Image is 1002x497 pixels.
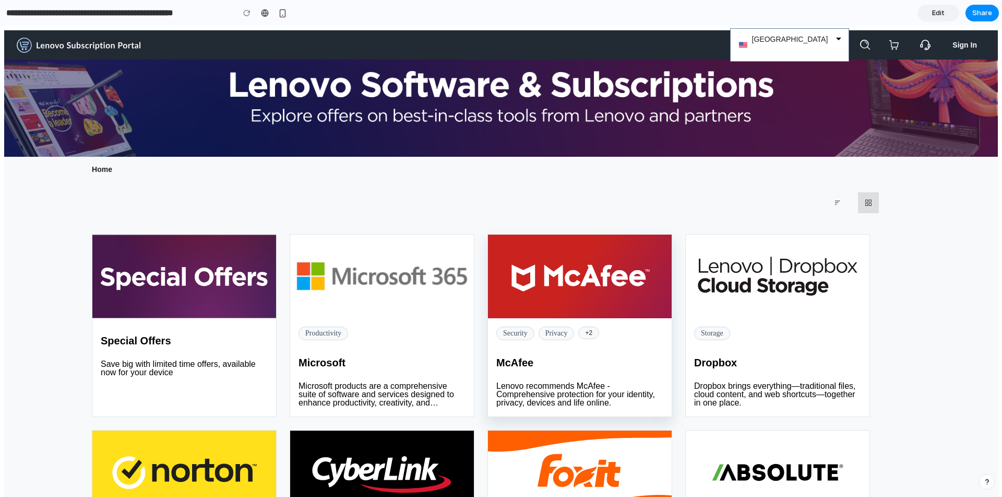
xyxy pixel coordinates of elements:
svg-icon: icon-shop-cart-icon [888,13,900,25]
div: Lenovo recommends McAfee - Comprehensive protection for your identity, privacy, devices and life ... [496,356,663,381]
img: Absolute Security logo [686,404,869,488]
button: List View [827,166,848,187]
svg-icon: icon-caret-16-icon [834,8,843,17]
h2: Special Offers [101,300,268,325]
img: Microsoft logo [290,209,474,292]
h2: Dropbox [694,322,861,347]
div: Special Offers [92,208,277,391]
span: Share [972,8,992,18]
button: Gallery View [858,166,879,187]
div: Home [92,138,112,148]
svg-icon: icon-sort-icon [833,172,841,181]
div: Dropbox brings everything—traditional files, cloud content, and web shortcuts—together in one place. [694,356,861,381]
button: View More Tags [578,300,599,313]
button: Share [965,5,999,21]
div: Country Dropdown [730,2,850,36]
img: CyberLink logo [290,404,474,488]
span: Sign In [952,13,977,25]
span: Security [503,303,528,311]
h2: McAfee [496,322,663,347]
img: Norton logo [92,404,276,488]
span: Privacy [545,303,568,311]
h2: Microsoft [299,322,466,347]
img: Lenovo Subscription Portal [17,11,143,27]
nav: Breadcrumbs [92,131,459,156]
svg-icon: icon-support-icon [919,13,932,25]
svg-icon: icon-search-icon [859,13,872,25]
span: Edit [932,8,945,18]
span: Storage [701,303,723,311]
div: Microsoft [290,208,474,391]
a: Edit [917,5,959,21]
svg-icon: icon-us-icon [739,15,747,23]
div: Dropbox [685,208,870,391]
div: Microsoft products are a comprehensive suite of software and services designed to enhance product... [299,356,466,381]
img: default_header Lenovo software & subsctiptions marketplace [4,7,998,131]
div: Save big with limited time offers, available now for your device [101,334,268,351]
span: Productivity [305,303,341,311]
button: support button [913,6,938,31]
svg-icon: icon-layout-card-view-icon [864,172,873,181]
div: McAfee [487,208,672,391]
img: Dropbox logo [686,209,869,292]
img: Special Offers logo [92,209,276,292]
img: McAfee logo [488,209,672,292]
div: [GEOGRAPHIC_DATA] [752,3,829,35]
button: Shopping cart [881,6,906,31]
button: Sign In [944,6,985,31]
button: Submit search [855,8,876,29]
a: Lenovo Subscription Portal [17,20,143,28]
img: Foxit logo [488,404,672,488]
